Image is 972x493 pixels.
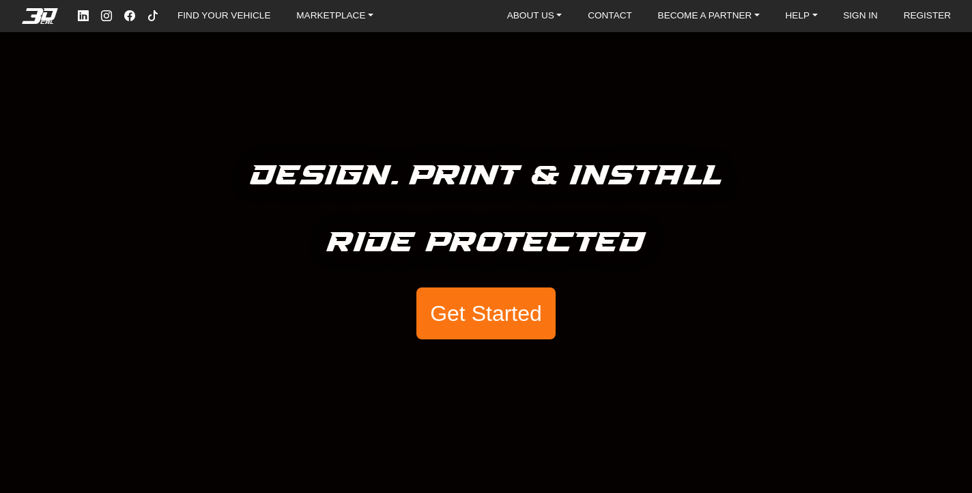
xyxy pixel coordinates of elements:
a: ABOUT US [502,7,568,26]
a: FIND YOUR VEHICLE [172,7,276,26]
h5: Design. Print & Install [251,154,722,199]
a: BECOME A PARTNER [653,7,765,26]
button: Get Started [416,287,556,339]
a: MARKETPLACE [291,7,379,26]
a: HELP [780,7,823,26]
h5: Ride Protected [327,221,646,266]
a: CONTACT [582,7,638,26]
a: REGISTER [898,7,957,26]
a: SIGN IN [838,7,883,26]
